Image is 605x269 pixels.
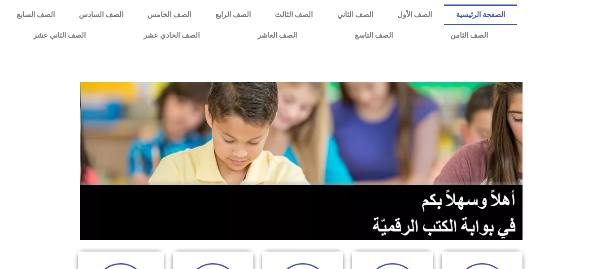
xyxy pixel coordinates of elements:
a: الصف الأول [385,4,444,25]
a: الصف الحادي عشر [115,25,229,46]
a: الصف الثاني [325,4,385,25]
a: الصف الرابع [203,4,263,25]
a: الصفحة الرئيسية [444,4,517,25]
a: الصف العاشر [229,25,326,46]
a: الصف التاسع [326,25,422,46]
a: الصف الخامس [135,4,203,25]
a: الصف الثاني عشر [4,25,115,46]
a: الصف الثالث [263,4,325,25]
a: الصف السابع [4,4,67,25]
a: الصف الثامن [422,25,517,46]
a: الصف السادس [67,4,135,25]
